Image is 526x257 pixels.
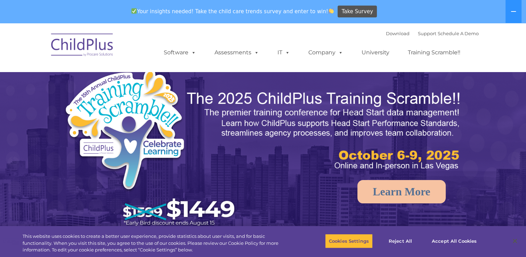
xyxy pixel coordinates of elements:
[97,75,126,80] span: Phone number
[131,8,137,14] img: ✅
[379,234,422,248] button: Reject All
[342,6,373,18] span: Take Survey
[438,31,479,36] a: Schedule A Demo
[355,46,396,60] a: University
[386,31,479,36] font: |
[507,233,523,249] button: Close
[129,5,337,18] span: Your insights needed! Take the child care trends survey and enter to win!
[338,6,377,18] a: Take Survey
[418,31,436,36] a: Support
[325,234,373,248] button: Cookies Settings
[329,8,334,14] img: 👏
[23,233,289,254] div: This website uses cookies to create a better user experience, provide statistics about user visit...
[208,46,266,60] a: Assessments
[157,46,203,60] a: Software
[270,46,297,60] a: IT
[48,29,117,63] img: ChildPlus by Procare Solutions
[428,234,480,248] button: Accept All Cookies
[301,46,350,60] a: Company
[97,46,118,51] span: Last name
[386,31,410,36] a: Download
[357,180,446,203] a: Learn More
[401,46,467,60] a: Training Scramble!!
